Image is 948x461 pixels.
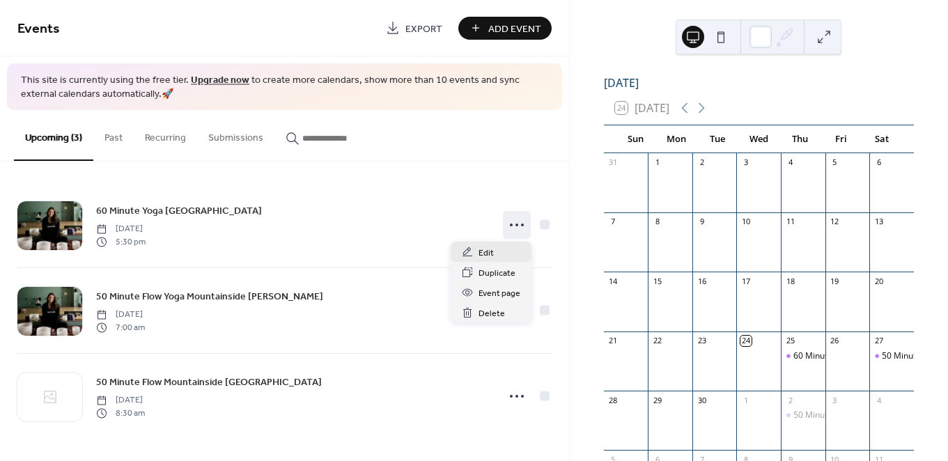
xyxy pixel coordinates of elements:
[740,336,751,346] div: 24
[830,157,840,168] div: 5
[615,125,656,153] div: Sun
[785,217,795,227] div: 11
[96,223,146,235] span: [DATE]
[96,375,322,390] span: 50 Minute Flow Mountainside [GEOGRAPHIC_DATA]
[479,306,505,321] span: Delete
[873,336,884,346] div: 27
[697,276,707,286] div: 16
[652,395,662,405] div: 29
[740,217,751,227] div: 10
[608,276,619,286] div: 14
[197,110,274,159] button: Submissions
[830,395,840,405] div: 3
[697,157,707,168] div: 2
[781,409,825,421] div: 50 Minute Flow Mountainside Scottsdale Pavilions
[96,394,145,407] span: [DATE]
[830,336,840,346] div: 26
[96,203,262,219] a: 60 Minute Yoga [GEOGRAPHIC_DATA]
[21,74,548,101] span: This site is currently using the free tier. to create more calendars, show more than 10 events an...
[14,110,93,161] button: Upcoming (3)
[785,395,795,405] div: 2
[830,217,840,227] div: 12
[488,22,541,36] span: Add Event
[134,110,197,159] button: Recurring
[608,217,619,227] div: 7
[830,276,840,286] div: 19
[604,75,914,91] div: [DATE]
[740,157,751,168] div: 3
[738,125,779,153] div: Wed
[869,350,914,362] div: 50 Minute Flow Yoga Mountainside Frank Lloyd Wright
[785,157,795,168] div: 4
[96,235,146,248] span: 5:30 pm
[652,336,662,346] div: 22
[608,395,619,405] div: 28
[793,350,940,362] div: 60 Minute Yoga [GEOGRAPHIC_DATA]
[93,110,134,159] button: Past
[96,288,323,304] a: 50 Minute Flow Yoga Mountainside [PERSON_NAME]
[862,125,903,153] div: Sat
[652,157,662,168] div: 1
[652,276,662,286] div: 15
[873,395,884,405] div: 4
[96,308,145,321] span: [DATE]
[608,157,619,168] div: 31
[96,204,262,219] span: 60 Minute Yoga [GEOGRAPHIC_DATA]
[96,407,145,419] span: 8:30 am
[479,266,515,281] span: Duplicate
[697,217,707,227] div: 9
[405,22,442,36] span: Export
[740,395,751,405] div: 1
[873,276,884,286] div: 20
[697,336,707,346] div: 23
[96,374,322,390] a: 50 Minute Flow Mountainside [GEOGRAPHIC_DATA]
[479,286,520,301] span: Event page
[697,125,738,153] div: Tue
[191,71,249,90] a: Upgrade now
[785,336,795,346] div: 25
[608,336,619,346] div: 21
[873,217,884,227] div: 13
[821,125,862,153] div: Fri
[781,350,825,362] div: 60 Minute Yoga Mountainside Desert Ridge
[458,17,552,40] button: Add Event
[656,125,697,153] div: Mon
[740,276,751,286] div: 17
[17,15,60,42] span: Events
[96,290,323,304] span: 50 Minute Flow Yoga Mountainside [PERSON_NAME]
[479,246,494,260] span: Edit
[873,157,884,168] div: 6
[652,217,662,227] div: 8
[697,395,707,405] div: 30
[96,321,145,334] span: 7:00 am
[785,276,795,286] div: 18
[779,125,821,153] div: Thu
[375,17,453,40] a: Export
